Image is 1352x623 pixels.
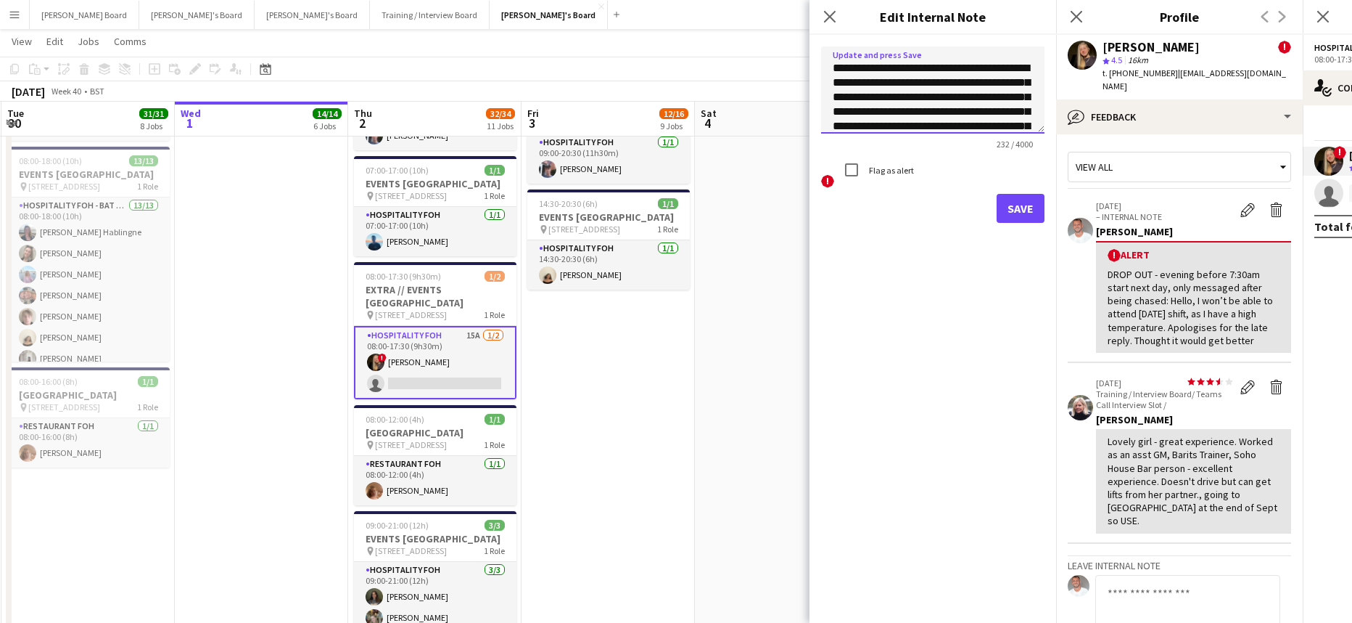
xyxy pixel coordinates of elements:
span: [STREET_ADDRESS] [375,439,447,450]
button: [PERSON_NAME]'s Board [139,1,255,29]
span: 08:00-18:00 (10h) [19,155,82,166]
span: Comms [114,35,147,48]
p: Training / Interview Board/ Teams Call Interview Slot / [1096,388,1233,410]
div: 11 Jobs [487,121,514,131]
span: 14:30-20:30 (6h) [539,198,598,209]
a: Edit [41,32,69,51]
span: 32/34 [486,108,515,119]
a: View [6,32,38,51]
a: Jobs [72,32,105,51]
span: [STREET_ADDRESS] [28,402,100,412]
span: 3 [525,115,539,131]
span: 4 [698,115,717,131]
div: 8 Jobs [140,121,168,131]
app-job-card: 08:00-16:00 (8h)1/1[GEOGRAPHIC_DATA] [STREET_ADDRESS]1 RoleRestaurant FOH1/108:00-16:00 (8h)[PERS... [7,367,170,468]
span: | [EMAIL_ADDRESS][DOMAIN_NAME] [1102,68,1286,91]
span: ! [1108,249,1121,262]
span: View [12,35,32,48]
span: [STREET_ADDRESS] [375,545,447,556]
app-card-role: Hospitality FOH - BAT TLC13/1308:00-18:00 (10h)[PERSON_NAME] Hablingne[PERSON_NAME][PERSON_NAME][... [7,198,170,500]
span: [STREET_ADDRESS] [375,190,447,201]
span: 08:00-17:30 (9h30m) [366,271,441,282]
span: 1 Role [657,224,678,235]
span: ! [1278,41,1291,54]
span: 4.5 [1111,54,1122,65]
app-card-role: Hospitality FOH1/109:00-20:30 (11h30m)[PERSON_NAME] [527,134,690,184]
p: [DATE] [1096,378,1233,388]
span: 1/1 [658,198,678,209]
button: [PERSON_NAME]'s Board [255,1,370,29]
div: Feedback [1056,99,1303,134]
h3: EVENTS [GEOGRAPHIC_DATA] [354,532,516,545]
app-card-role: Restaurant FOH1/108:00-12:00 (4h)[PERSON_NAME] [354,456,516,505]
app-job-card: 08:00-12:00 (4h)1/1[GEOGRAPHIC_DATA] [STREET_ADDRESS]1 RoleRestaurant FOH1/108:00-12:00 (4h)[PERS... [354,405,516,505]
span: Tue [7,107,24,120]
div: [PERSON_NAME] [1096,225,1291,238]
a: Comms [108,32,152,51]
div: [PERSON_NAME] [1096,413,1291,426]
h3: Leave internal note [1068,559,1291,572]
span: 1/1 [485,165,505,176]
h3: EVENTS [GEOGRAPHIC_DATA] [527,211,690,224]
h3: Profile [1056,7,1303,26]
div: Alert [1108,248,1279,262]
div: DROP OUT - evening before 7:30am start next day, only messaged after being chased: Hello, I won’t... [1108,268,1279,347]
span: 09:00-21:00 (12h) [366,520,429,531]
span: ! [821,175,834,188]
span: Fri [527,107,539,120]
p: – INTERNAL NOTE [1096,211,1233,222]
div: [DATE] [12,84,45,99]
span: 16km [1125,54,1151,65]
span: 1 Role [484,190,505,201]
span: 232 / 4000 [985,139,1044,150]
span: 1 [178,115,201,131]
app-card-role: Hospitality FOH1/114:30-20:30 (6h)[PERSON_NAME] [527,240,690,290]
span: 2 [352,115,372,131]
span: View all [1076,160,1113,174]
div: 6 Jobs [313,121,341,131]
span: [STREET_ADDRESS] [28,181,100,192]
span: [STREET_ADDRESS] [375,309,447,320]
app-job-card: 07:00-17:00 (10h)1/1EVENTS [GEOGRAPHIC_DATA] [STREET_ADDRESS]1 RoleHospitality FOH1/107:00-17:00 ... [354,156,516,256]
app-job-card: 08:00-17:30 (9h30m)1/2EXTRA // EVENTS [GEOGRAPHIC_DATA] [STREET_ADDRESS]1 RoleHospitality FOH15A1... [354,262,516,399]
span: t. [PHONE_NUMBER] [1102,68,1178,78]
app-card-role: Hospitality FOH15A1/208:00-17:30 (9h30m)![PERSON_NAME] [354,326,516,399]
label: Flag as alert [866,165,914,176]
div: BST [90,86,104,97]
span: 31/31 [139,108,168,119]
span: 1 Role [484,309,505,320]
app-job-card: 14:30-20:30 (6h)1/1EVENTS [GEOGRAPHIC_DATA] [STREET_ADDRESS]1 RoleHospitality FOH1/114:30-20:30 (... [527,190,690,290]
span: Jobs [78,35,99,48]
span: Wed [181,107,201,120]
span: 1/1 [485,414,505,425]
app-job-card: 08:00-18:00 (10h)13/13EVENTS [GEOGRAPHIC_DATA] [STREET_ADDRESS]1 RoleHospitality FOH - BAT TLC13/... [7,147,170,362]
span: 30 [5,115,24,131]
h3: [GEOGRAPHIC_DATA] [354,426,516,439]
span: Sat [701,107,717,120]
span: 12/16 [659,108,688,119]
span: 08:00-16:00 (8h) [19,376,78,387]
h3: EVENTS [GEOGRAPHIC_DATA] [7,168,170,181]
div: 9 Jobs [660,121,688,131]
span: ! [1333,146,1346,159]
span: 3/3 [485,520,505,531]
span: 07:00-17:00 (10h) [366,165,429,176]
button: Training / Interview Board [370,1,490,29]
span: 1 Role [137,181,158,192]
span: Thu [354,107,372,120]
span: Week 40 [48,86,84,97]
div: [PERSON_NAME] [1102,41,1200,54]
h3: [GEOGRAPHIC_DATA] [7,388,170,402]
span: 1 Role [137,402,158,412]
span: 1 Role [484,439,505,450]
span: [STREET_ADDRESS] [548,224,620,235]
button: Save [997,194,1044,223]
div: Lovely girl - great experience. Worked as an asst GM, Barits Trainer, Soho House Bar person - exc... [1108,435,1279,527]
span: 14/14 [313,108,342,119]
span: 08:00-12:00 (4h) [366,414,424,425]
